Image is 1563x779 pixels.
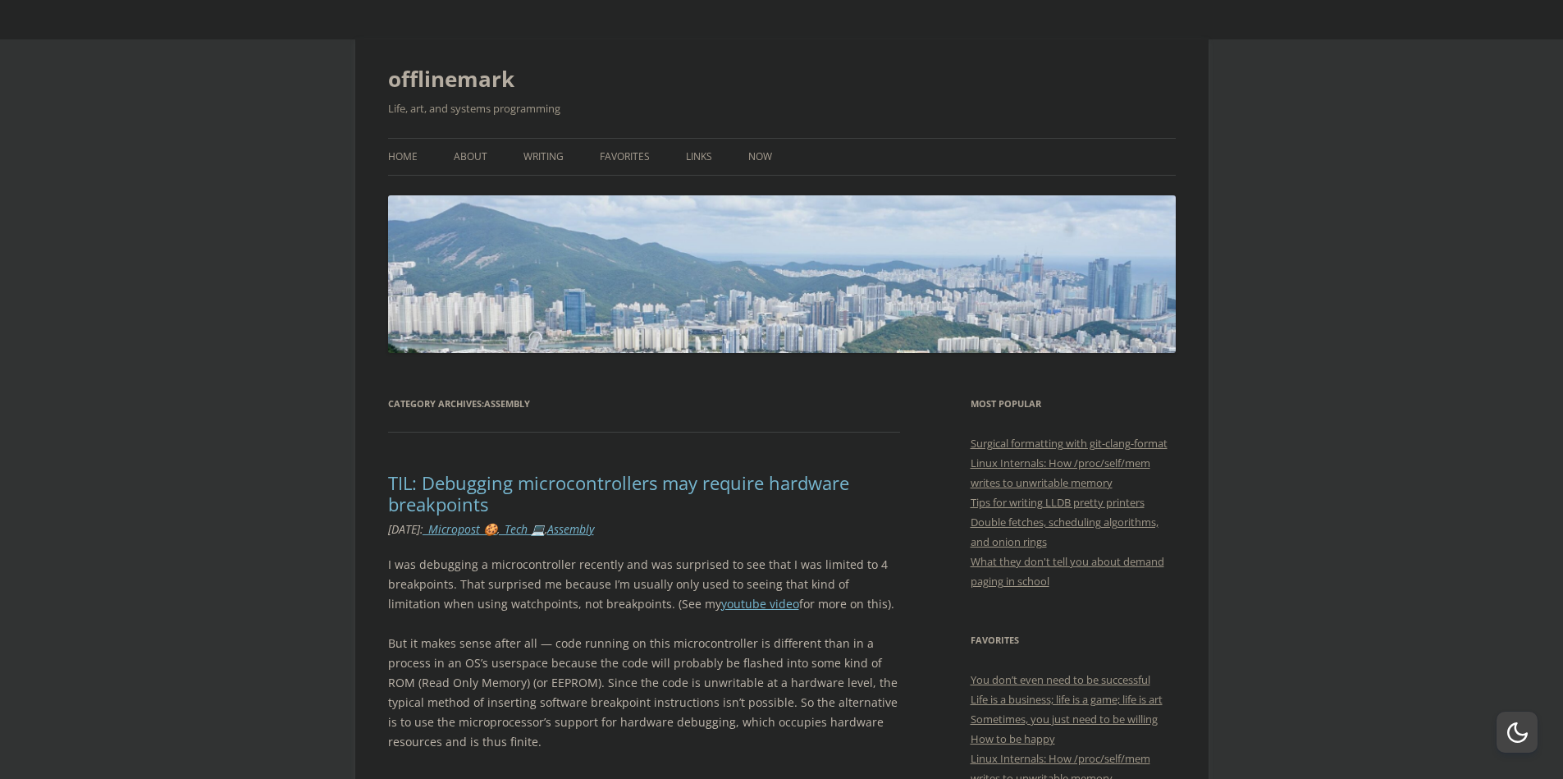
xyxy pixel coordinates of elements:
a: What they don't tell you about demand paging in school [971,554,1164,589]
a: Surgical formatting with git-clang-format [971,436,1168,451]
h2: Life, art, and systems programming [388,99,1176,118]
a: TIL: Debugging microcontrollers may require hardware breakpoints [388,470,849,516]
time: [DATE] [388,521,420,537]
a: Linux Internals: How /proc/self/mem writes to unwritable memory [971,456,1150,490]
p: But it makes sense after all — code running on this microcontroller is different than in a proces... [388,634,901,752]
a: _Tech 💻 [500,521,545,537]
a: Favorites [600,139,650,175]
h1: Category Archives: [388,394,901,414]
a: Home [388,139,418,175]
h3: Favorites [971,630,1176,650]
a: offlinemark [388,59,514,99]
a: How to be happy [971,731,1055,746]
a: youtube video [721,596,799,612]
i: : , , [388,521,594,537]
a: Tips for writing LLDB pretty printers [971,495,1145,510]
a: Writing [523,139,564,175]
a: Life is a business; life is a game; life is art [971,692,1163,707]
a: Now [748,139,772,175]
img: offlinemark [388,195,1176,353]
span: Assembly [484,397,530,410]
a: Double fetches, scheduling algorithms, and onion rings [971,515,1159,549]
a: Links [686,139,712,175]
a: You don’t even need to be successful [971,672,1150,687]
h3: Most Popular [971,394,1176,414]
a: Sometimes, you just need to be willing [971,712,1158,726]
a: Assembly [547,521,594,537]
p: I was debugging a microcontroller recently and was surprised to see that I was limited to 4 break... [388,555,901,614]
a: About [454,139,487,175]
a: _Micropost 🍪 [423,521,497,537]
